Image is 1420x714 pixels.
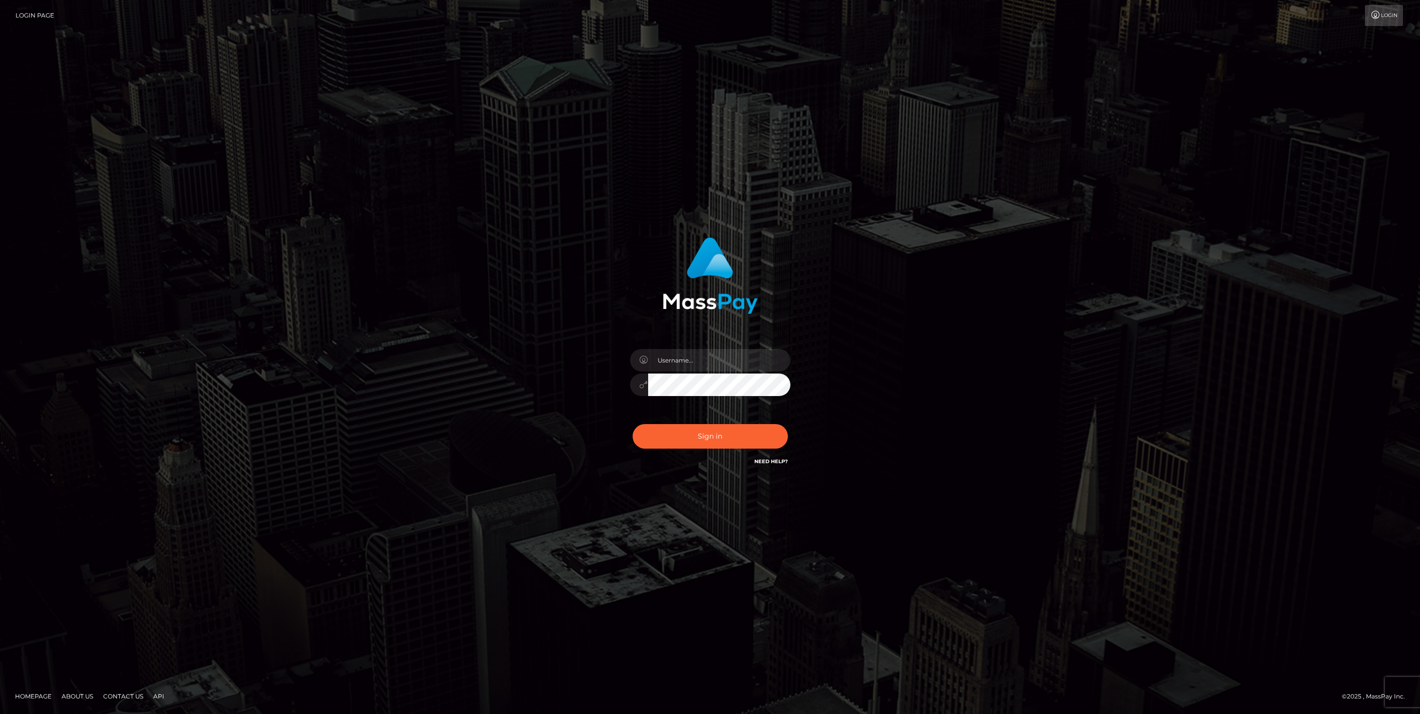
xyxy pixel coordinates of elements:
[149,688,168,704] a: API
[1365,5,1403,26] a: Login
[58,688,97,704] a: About Us
[1342,691,1412,702] div: © 2025 , MassPay Inc.
[99,688,147,704] a: Contact Us
[11,688,56,704] a: Homepage
[754,458,788,465] a: Need Help?
[16,5,54,26] a: Login Page
[663,237,758,314] img: MassPay Login
[648,349,790,372] input: Username...
[633,424,788,449] button: Sign in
